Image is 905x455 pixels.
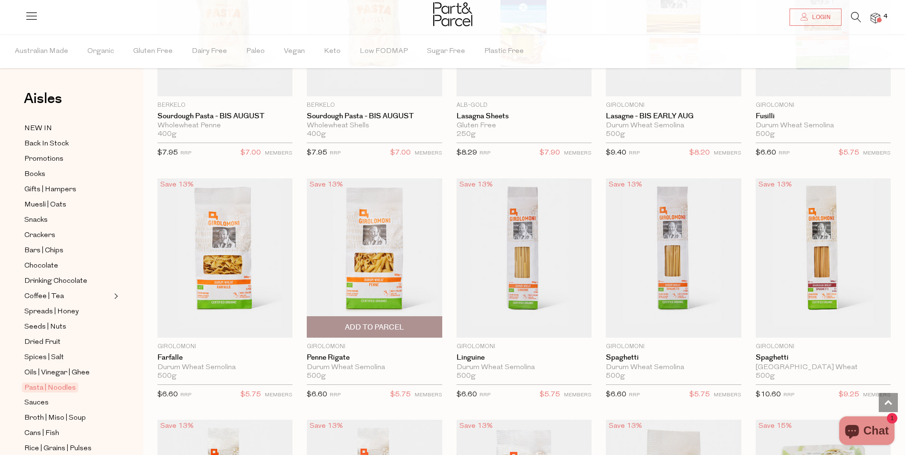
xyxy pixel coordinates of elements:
img: Farfalle [157,178,292,338]
small: MEMBERS [415,151,442,156]
small: MEMBERS [714,151,741,156]
div: Save 15% [756,420,795,433]
div: Save 13% [756,178,795,191]
p: Girolomoni [756,101,891,110]
span: $6.60 [457,391,477,398]
span: Sugar Free [427,35,465,68]
span: Rice | Grains | Pulses [24,443,92,455]
a: Spices | Salt [24,352,111,363]
a: Sauces [24,397,111,409]
span: $9.25 [839,389,859,401]
span: $6.60 [756,149,776,156]
span: 400g [157,130,177,139]
span: $7.95 [157,149,178,156]
span: $5.75 [390,389,411,401]
div: [GEOGRAPHIC_DATA] Wheat [756,363,891,372]
span: Pasta | Noodles [22,383,78,393]
small: RRP [330,151,341,156]
div: Save 13% [606,178,645,191]
a: Rice | Grains | Pulses [24,443,111,455]
span: Back In Stock [24,138,69,150]
span: Australian Made [15,35,68,68]
span: Chocolate [24,260,58,272]
div: Durum Wheat Semolina [606,363,741,372]
p: Girolomoni [157,342,292,351]
span: Organic [87,35,114,68]
small: RRP [629,393,640,398]
a: Login [790,9,842,26]
span: Paleo [246,35,265,68]
span: Snacks [24,215,48,226]
span: $7.90 [540,147,560,159]
span: 500g [756,372,775,381]
p: Girolomoni [606,101,741,110]
span: Vegan [284,35,305,68]
span: $7.00 [390,147,411,159]
span: 500g [157,372,177,381]
a: Spaghetti [756,353,891,362]
small: RRP [629,151,640,156]
small: RRP [180,393,191,398]
div: Wholewheat Shells [307,122,442,130]
div: Durum Wheat Semolina [157,363,292,372]
span: NEW IN [24,123,52,134]
div: Save 13% [307,420,346,433]
p: Girolomoni [756,342,891,351]
a: Sourdough Pasta - BIS AUGUST [307,112,442,121]
div: Save 13% [157,420,197,433]
a: Lasagne - BIS EARLY AUG [606,112,741,121]
a: Books [24,168,111,180]
small: RRP [779,151,790,156]
span: Bars | Chips [24,245,63,257]
a: Spreads | Honey [24,306,111,318]
a: Promotions [24,153,111,165]
span: Add To Parcel [345,322,404,332]
p: Girolomoni [457,342,592,351]
a: Gifts | Hampers [24,184,111,196]
a: Oils | Vinegar | Ghee [24,367,111,379]
small: RRP [180,151,191,156]
button: Expand/Collapse Coffee | Tea [112,290,118,302]
a: 4 [871,13,880,23]
p: Berkelo [307,101,442,110]
small: MEMBERS [863,393,891,398]
small: RRP [479,393,490,398]
a: Coffee | Tea [24,290,111,302]
img: Part&Parcel [433,2,472,26]
img: Linguine [457,178,592,338]
a: Bars | Chips [24,245,111,257]
small: RRP [783,393,794,398]
a: Penne Rigate [307,353,442,362]
a: Pasta | Noodles [24,382,111,393]
div: Save 13% [457,420,496,433]
a: Aisles [24,92,62,115]
span: Oils | Vinegar | Ghee [24,367,90,379]
span: Aisles [24,88,62,109]
small: MEMBERS [863,151,891,156]
span: $6.60 [606,391,626,398]
div: Wholewheat Penne [157,122,292,130]
a: Cans | Fish [24,427,111,439]
span: $8.29 [457,149,477,156]
img: Penne Rigate [307,178,442,338]
small: MEMBERS [265,151,292,156]
span: 500g [457,372,476,381]
span: Crackers [24,230,55,241]
small: MEMBERS [714,393,741,398]
span: Low FODMAP [360,35,408,68]
span: Seeds | Nuts [24,321,66,333]
p: Girolomoni [307,342,442,351]
a: Crackers [24,229,111,241]
span: $5.75 [839,147,859,159]
div: Durum Wheat Semolina [307,363,442,372]
a: Muesli | Oats [24,199,111,211]
span: Promotions [24,154,63,165]
inbox-online-store-chat: Shopify online store chat [836,416,897,447]
small: MEMBERS [265,393,292,398]
div: Gluten Free [457,122,592,130]
a: Chocolate [24,260,111,272]
div: Save 13% [457,178,496,191]
a: Drinking Chocolate [24,275,111,287]
div: Durum Wheat Semolina [606,122,741,130]
span: 500g [307,372,326,381]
